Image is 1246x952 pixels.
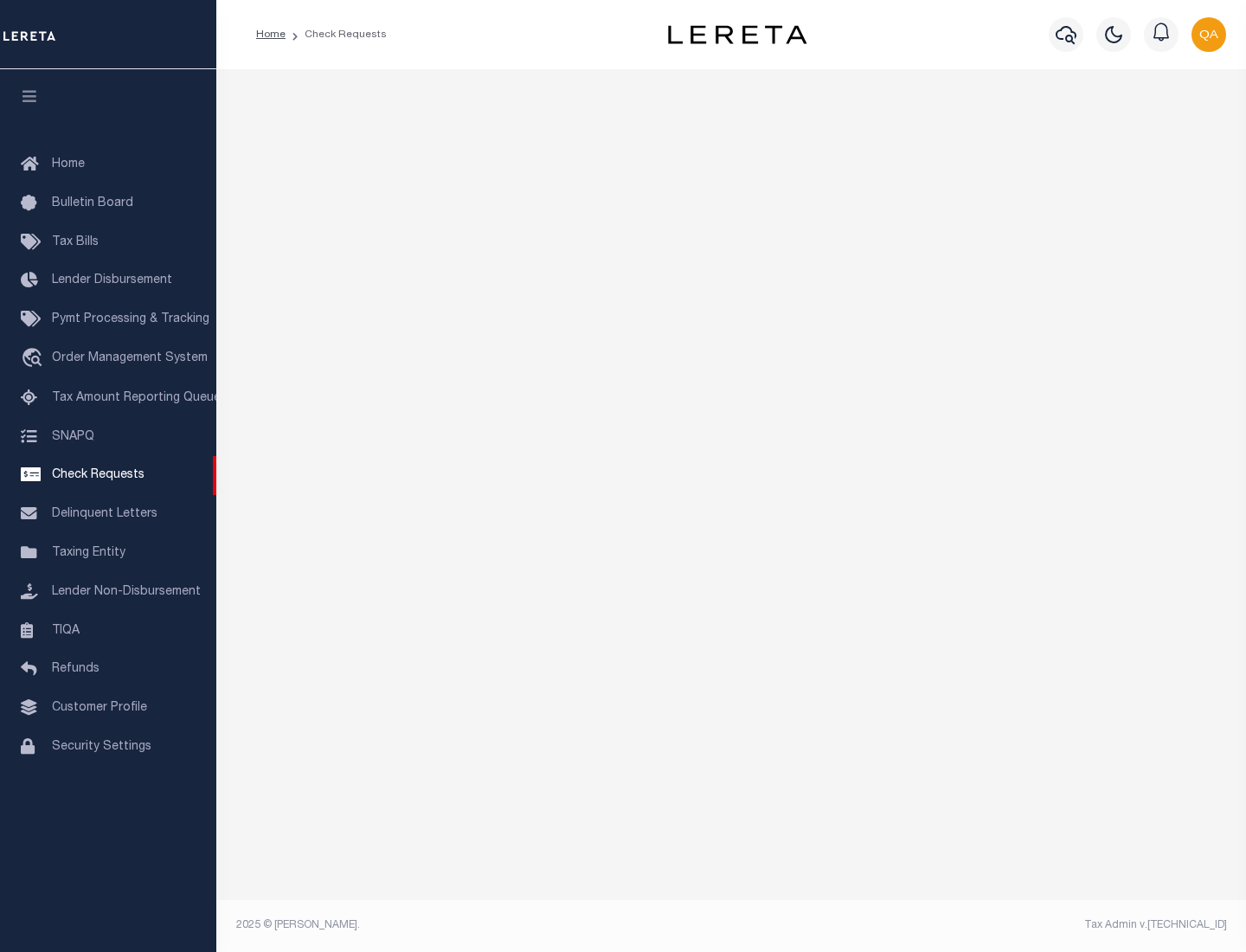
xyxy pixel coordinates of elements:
span: Pymt Processing & Tracking [52,313,209,325]
span: TIQA [52,624,80,636]
span: Check Requests [52,469,145,481]
span: Lender Non-Disbursement [52,586,201,598]
a: Home [256,29,286,40]
span: SNAPQ [52,430,94,442]
div: Tax Admin v.[TECHNICAL_ID] [744,917,1227,933]
li: Check Requests [286,27,387,42]
span: Home [52,158,85,170]
span: Order Management System [52,352,208,364]
span: Taxing Entity [52,547,125,559]
span: Lender Disbursement [52,274,172,286]
span: Tax Amount Reporting Queue [52,392,221,404]
span: Refunds [52,663,100,675]
span: Customer Profile [52,702,147,714]
span: Bulletin Board [52,197,133,209]
img: logo-dark.svg [668,25,806,44]
i: travel_explore [21,348,48,370]
img: svg+xml;base64,PHN2ZyB4bWxucz0iaHR0cDovL3d3dy53My5vcmcvMjAwMC9zdmciIHBvaW50ZXItZXZlbnRzPSJub25lIi... [1191,17,1226,52]
div: 2025 © [PERSON_NAME]. [223,917,732,933]
span: Delinquent Letters [52,508,157,520]
span: Security Settings [52,741,151,753]
span: Tax Bills [52,236,99,248]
